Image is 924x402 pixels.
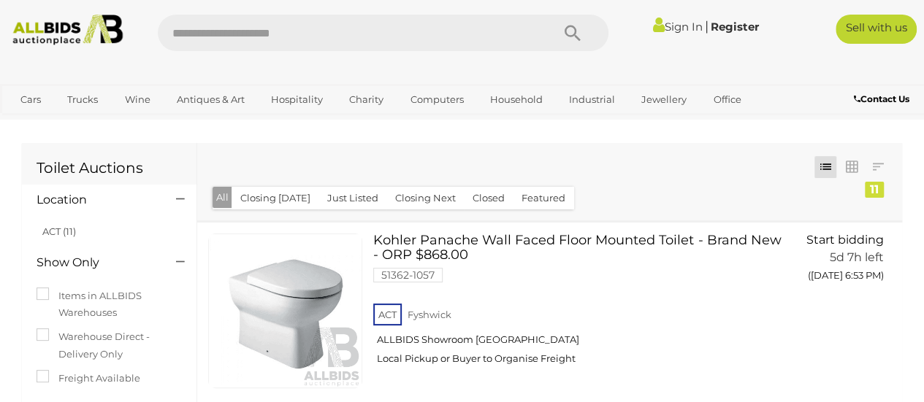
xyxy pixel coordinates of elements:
h4: Show Only [37,256,154,269]
button: Featured [513,187,574,209]
img: Allbids.com.au [7,15,129,45]
b: Contact Us [854,93,909,104]
a: Industrial [560,88,625,112]
a: Sell with us [836,15,917,44]
button: Search [535,15,608,51]
label: Warehouse Direct - Delivery Only [37,328,182,363]
a: Cars [11,88,50,112]
a: ACT (11) [42,225,76,237]
label: Freight Available [37,370,140,387]
a: Computers [400,88,473,112]
a: Antiques & Art [167,88,254,112]
span: Start bidding [806,233,884,247]
button: Closing Next [386,187,465,209]
div: 11 [865,182,884,198]
a: Wine [115,88,159,112]
a: Household [481,88,552,112]
a: Kohler Panache Wall Faced Floor Mounted Toilet - Brand New - ORP $868.00 51362-1057 ACT Fyshwick ... [384,233,774,376]
a: Sign In [653,20,703,34]
a: Register [711,20,759,34]
h4: Location [37,193,154,206]
a: Trucks [58,88,107,112]
a: Sports [11,112,60,136]
a: Office [703,88,750,112]
button: Closed [464,187,513,209]
a: [GEOGRAPHIC_DATA] [67,112,190,136]
a: Start bidding 5d 7h left ([DATE] 6:53 PM) [795,233,887,289]
a: Hospitality [261,88,332,112]
a: Contact Us [854,91,913,107]
label: Items in ALLBIDS Warehouses [37,287,182,322]
button: Closing [DATE] [232,187,319,209]
span: | [705,18,709,34]
button: All [213,187,232,208]
h1: Toilet Auctions [37,160,182,176]
a: Jewellery [632,88,696,112]
button: Just Listed [318,187,387,209]
a: Charity [340,88,393,112]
